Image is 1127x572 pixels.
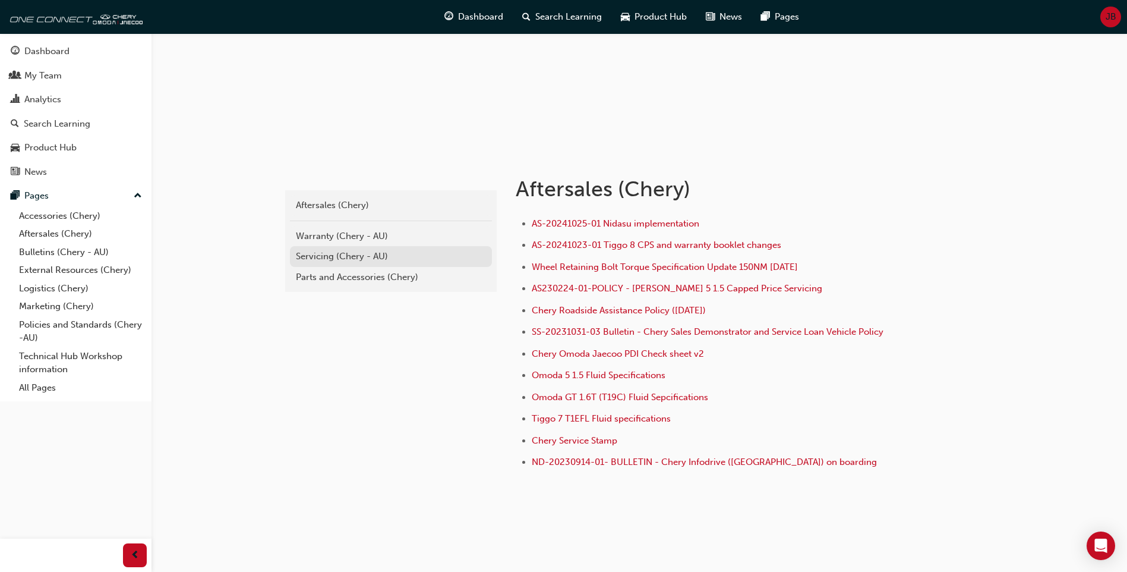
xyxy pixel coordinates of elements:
div: Dashboard [24,45,70,58]
a: External Resources (Chery) [14,261,147,279]
a: Aftersales (Chery) [14,225,147,243]
div: Search Learning [24,117,90,131]
span: News [719,10,742,24]
a: All Pages [14,379,147,397]
a: AS-20241025-01 Nidasu implementation [532,218,699,229]
a: Marketing (Chery) [14,297,147,316]
span: guage-icon [11,46,20,57]
a: Policies and Standards (Chery -AU) [14,316,147,347]
img: oneconnect [6,5,143,29]
div: Pages [24,189,49,203]
a: news-iconNews [696,5,752,29]
div: News [24,165,47,179]
a: Parts and Accessories (Chery) [290,267,492,288]
div: Open Intercom Messenger [1087,532,1115,560]
a: Tiggo 7 T1EFL Fluid specifications [532,413,671,424]
a: News [5,161,147,183]
span: pages-icon [11,191,20,202]
a: Analytics [5,89,147,111]
a: Technical Hub Workshop information [14,347,147,379]
span: people-icon [11,71,20,81]
a: Warranty (Chery - AU) [290,226,492,247]
a: Bulletins (Chery - AU) [14,243,147,262]
span: Product Hub [634,10,687,24]
a: ND-20230914-01- BULLETIN - Chery Infodrive ([GEOGRAPHIC_DATA]) on boarding [532,457,877,467]
button: JB [1100,7,1121,27]
span: up-icon [134,188,142,204]
div: Servicing (Chery - AU) [296,250,486,263]
a: Accessories (Chery) [14,207,147,225]
a: search-iconSearch Learning [513,5,611,29]
a: Search Learning [5,113,147,135]
a: Omoda 5 1.5 Fluid Specifications [532,370,665,381]
div: Aftersales (Chery) [296,199,486,212]
button: Pages [5,185,147,207]
a: Aftersales (Chery) [290,195,492,216]
a: Chery Service Stamp [532,435,617,446]
div: Analytics [24,93,61,106]
span: JB [1106,10,1116,24]
span: search-icon [522,10,531,24]
span: pages-icon [761,10,770,24]
div: My Team [24,69,62,83]
div: Warranty (Chery - AU) [296,230,486,243]
span: Dashboard [458,10,503,24]
span: Pages [775,10,799,24]
a: Chery Omoda Jaecoo PDI Check sheet v2 [532,348,704,359]
a: My Team [5,65,147,87]
a: AS230224-01-POLICY - [PERSON_NAME] 5 1.5 Capped Price Servicing [532,283,822,294]
a: pages-iconPages [752,5,809,29]
span: Search Learning [535,10,602,24]
button: DashboardMy TeamAnalyticsSearch LearningProduct HubNews [5,38,147,185]
a: Logistics (Chery) [14,279,147,298]
span: guage-icon [444,10,453,24]
a: SS-20231031-03 Bulletin - Chery Sales Demonstrator and Service Loan Vehicle Policy [532,326,883,337]
div: Product Hub [24,141,77,155]
span: search-icon [11,119,19,130]
a: Chery Roadside Assistance Policy ([DATE]) [532,305,706,316]
a: Omoda GT 1.6T (T19C) Fluid Sepcifications [532,392,708,403]
span: prev-icon [131,548,140,563]
a: Servicing (Chery - AU) [290,246,492,267]
a: AS-20241023-01 Tiggo 8 CPS and warranty booklet changes [532,240,781,250]
span: news-icon [11,167,20,178]
span: news-icon [706,10,715,24]
a: car-iconProduct Hub [611,5,696,29]
h1: Aftersales (Chery) [516,176,905,202]
a: Product Hub [5,137,147,159]
div: Parts and Accessories (Chery) [296,271,486,284]
a: guage-iconDashboard [435,5,513,29]
a: Wheel Retaining Bolt Torque Specification Update 150NM [DATE] [532,262,798,272]
span: chart-icon [11,95,20,105]
span: car-icon [621,10,630,24]
span: car-icon [11,143,20,153]
a: Dashboard [5,40,147,62]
